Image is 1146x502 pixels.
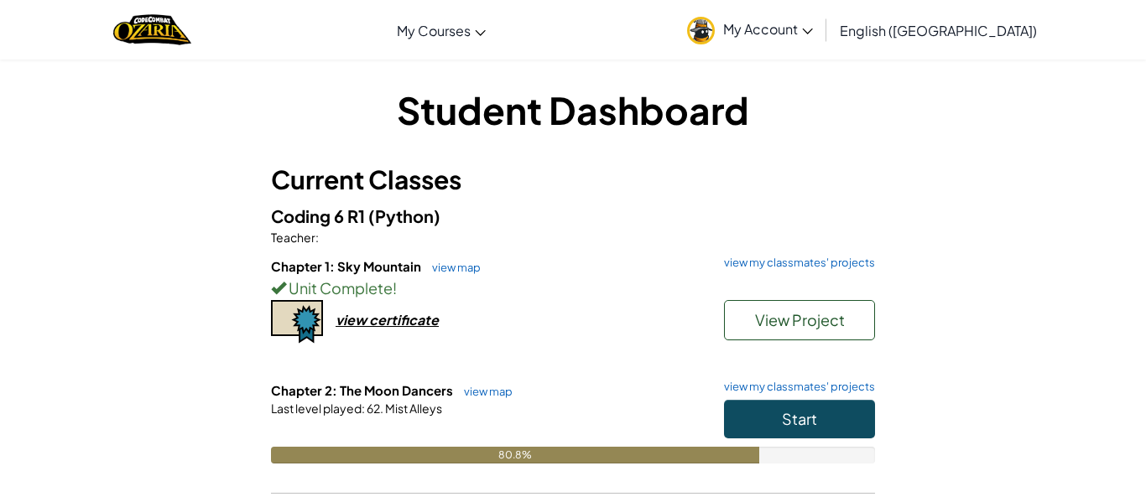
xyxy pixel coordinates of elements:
[716,257,875,268] a: view my classmates' projects
[716,381,875,392] a: view my classmates' projects
[687,17,715,44] img: avatar
[456,385,513,398] a: view map
[724,400,875,438] button: Start
[286,278,393,298] span: Unit Complete
[271,300,323,344] img: certificate-icon.png
[271,161,875,199] h3: Current Classes
[424,261,481,274] a: view map
[271,84,875,136] h1: Student Dashboard
[393,278,397,298] span: !
[271,447,759,463] div: 80.8%
[782,409,817,428] span: Start
[368,205,440,226] span: (Python)
[388,8,494,53] a: My Courses
[383,401,442,416] span: Mist Alleys
[755,310,845,329] span: View Project
[362,401,365,416] span: :
[271,401,362,416] span: Last level played
[271,230,315,245] span: Teacher
[271,205,368,226] span: Coding 6 R1
[723,20,813,38] span: My Account
[724,300,875,340] button: View Project
[271,382,456,398] span: Chapter 2: The Moon Dancers
[397,22,471,39] span: My Courses
[271,258,424,274] span: Chapter 1: Sky Mountain
[840,22,1037,39] span: English ([GEOGRAPHIC_DATA])
[365,401,383,416] span: 62.
[831,8,1045,53] a: English ([GEOGRAPHIC_DATA])
[336,311,439,329] div: view certificate
[113,13,191,47] img: Home
[315,230,319,245] span: :
[113,13,191,47] a: Ozaria by CodeCombat logo
[679,3,821,56] a: My Account
[271,311,439,329] a: view certificate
